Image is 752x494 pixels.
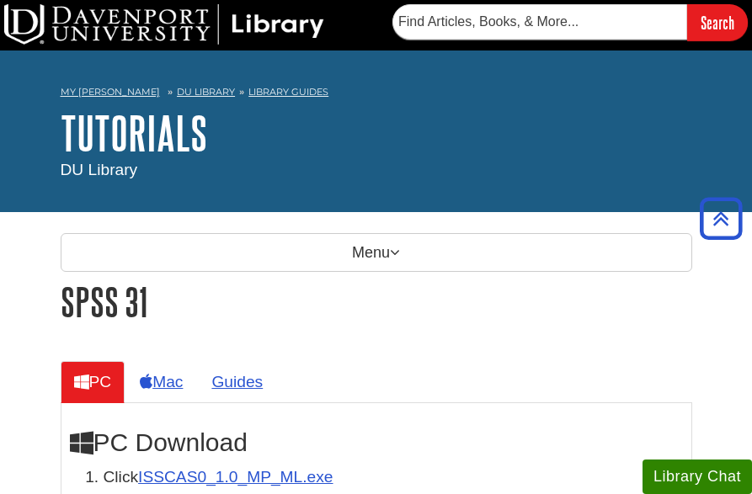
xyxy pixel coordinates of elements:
[61,81,692,108] nav: breadcrumb
[4,4,324,45] img: DU Library
[70,428,683,457] h2: PC Download
[643,459,752,494] button: Library Chat
[61,361,125,402] a: PC
[177,86,235,98] a: DU Library
[392,4,748,40] form: Searches DU Library's articles, books, and more
[104,465,683,490] li: Click
[61,280,692,323] h1: SPSS 31
[126,361,196,402] a: Mac
[61,107,207,159] a: Tutorials
[198,361,276,402] a: Guides
[248,86,328,98] a: Library Guides
[392,4,687,40] input: Find Articles, Books, & More...
[61,233,692,272] p: Menu
[138,468,333,486] a: Download opens in new window
[61,85,160,99] a: My [PERSON_NAME]
[61,161,138,178] span: DU Library
[694,207,748,230] a: Back to Top
[687,4,748,40] input: Search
